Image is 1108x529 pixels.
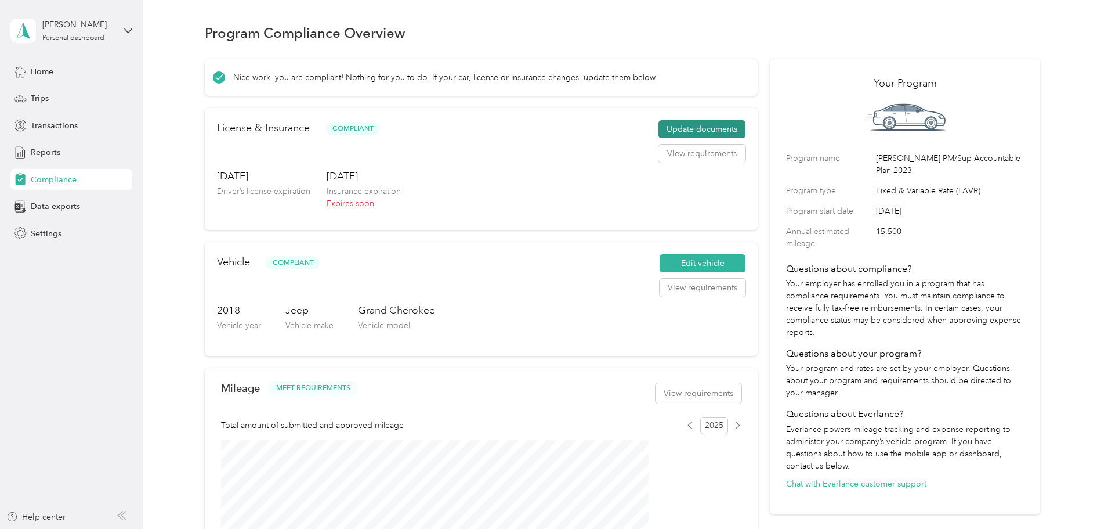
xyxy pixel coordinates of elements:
[6,511,66,523] button: Help center
[358,303,435,318] h3: Grand Cherokee
[700,417,728,434] span: 2025
[327,197,401,210] p: Expires soon
[31,120,78,132] span: Transactions
[31,228,61,240] span: Settings
[786,205,872,217] label: Program start date
[660,279,745,297] button: View requirements
[205,27,405,39] h1: Program Compliance Overview
[326,122,379,135] span: Compliant
[285,319,334,332] p: Vehicle make
[786,362,1024,399] p: Your program and rates are set by your employer. Questions about your program and requirements sh...
[217,120,310,136] h2: License & Insurance
[786,225,872,250] label: Annual estimated mileage
[786,75,1024,91] h2: Your Program
[786,478,926,490] button: Chat with Everlance customer support
[786,347,1024,361] h4: Questions about your program?
[217,254,250,270] h2: Vehicle
[358,319,435,332] p: Vehicle model
[31,200,80,213] span: Data exports
[658,120,745,139] button: Update documents
[217,319,261,332] p: Vehicle year
[217,169,310,183] h3: [DATE]
[786,407,1024,421] h4: Questions about Everlance?
[31,92,49,105] span: Trips
[217,303,261,318] h3: 2018
[327,185,401,197] p: Insurance expiration
[233,71,657,84] p: Nice work, you are compliant! Nothing for you to do. If your car, license or insurance changes, u...
[786,278,1024,339] p: Your employer has enrolled you in a program that has compliance requirements. You must maintain c...
[786,423,1024,472] p: Everlance powers mileage tracking and expense reporting to administer your company’s vehicle prog...
[221,382,260,394] h2: Mileage
[31,66,53,78] span: Home
[266,256,320,269] span: Compliant
[31,146,60,159] span: Reports
[876,205,1024,217] span: [DATE]
[42,19,115,31] div: [PERSON_NAME]
[658,145,745,163] button: View requirements
[221,419,404,431] span: Total amount of submitted and approved mileage
[31,174,77,186] span: Compliance
[876,185,1024,197] span: Fixed & Variable Rate (FAVR)
[786,262,1024,276] h4: Questions about compliance?
[876,152,1024,177] span: [PERSON_NAME] PM/Sup Accountable Plan 2023
[1043,464,1108,529] iframe: Everlance-gr Chat Button Frame
[656,383,741,404] button: View requirements
[217,185,310,197] p: Driver’s license expiration
[276,383,350,394] span: MEET REQUIREMENTS
[786,185,872,197] label: Program type
[876,225,1024,250] span: 15,500
[268,381,359,395] button: MEET REQUIREMENTS
[327,169,401,183] h3: [DATE]
[42,35,104,42] div: Personal dashboard
[660,254,745,273] button: Edit vehicle
[786,152,872,177] label: Program name
[285,303,334,318] h3: Jeep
